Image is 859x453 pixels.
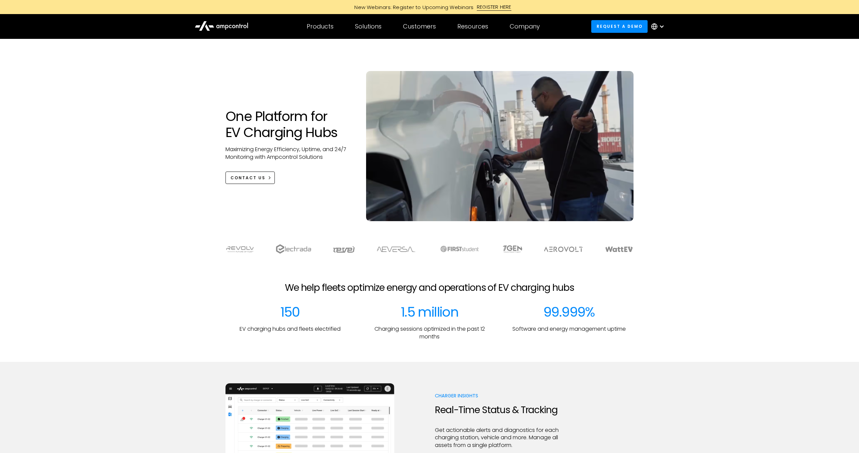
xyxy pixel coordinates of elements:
a: Request a demo [591,20,648,33]
div: Solutions [355,23,382,30]
div: CONTACT US [231,175,265,181]
p: Charger Insights [435,392,564,399]
div: New Webinars: Register to Upcoming Webinars [348,4,477,11]
p: Software and energy management uptime [512,325,626,333]
h2: Real-Time Status & Tracking [435,404,564,416]
div: 150 [280,304,300,320]
div: Products [307,23,334,30]
img: electrada logo [276,244,311,254]
a: CONTACT US [225,172,275,184]
div: Resources [457,23,488,30]
p: Charging sessions optimized in the past 12 months [365,325,494,340]
p: Maximizing Energy Efficiency, Uptime, and 24/7 Monitoring with Ampcontrol Solutions [225,146,353,161]
h2: We help fleets optimize energy and operations of EV charging hubs [285,282,574,294]
div: 99.999% [543,304,595,320]
div: Customers [403,23,436,30]
a: New Webinars: Register to Upcoming WebinarsREGISTER HERE [279,3,580,11]
img: WattEV logo [605,247,633,252]
p: Get actionable alerts and diagnostics for each charging station, vehicle and more. Manage all ass... [435,427,564,449]
p: EV charging hubs and fleets electrified [240,325,341,333]
div: 1.5 million [401,304,458,320]
div: REGISTER HERE [477,3,511,11]
div: Company [510,23,540,30]
h1: One Platform for EV Charging Hubs [225,108,353,140]
img: Aerovolt Logo [544,247,584,252]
